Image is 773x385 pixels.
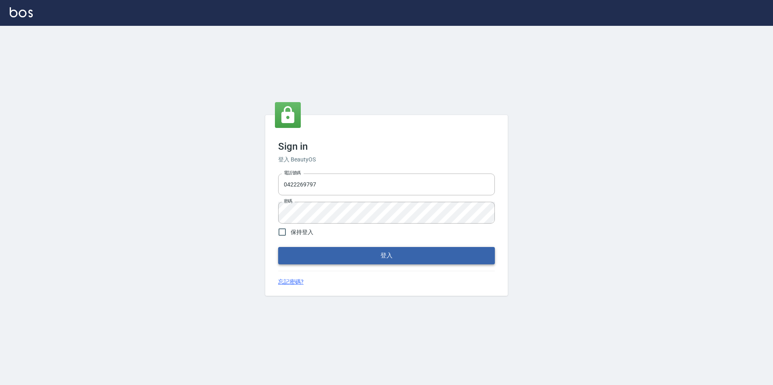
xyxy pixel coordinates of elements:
h3: Sign in [278,141,495,152]
label: 密碼 [284,198,292,204]
label: 電話號碼 [284,170,301,176]
h6: 登入 BeautyOS [278,155,495,164]
button: 登入 [278,247,495,264]
img: Logo [10,7,33,17]
a: 忘記密碼? [278,278,304,286]
span: 保持登入 [291,228,313,236]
